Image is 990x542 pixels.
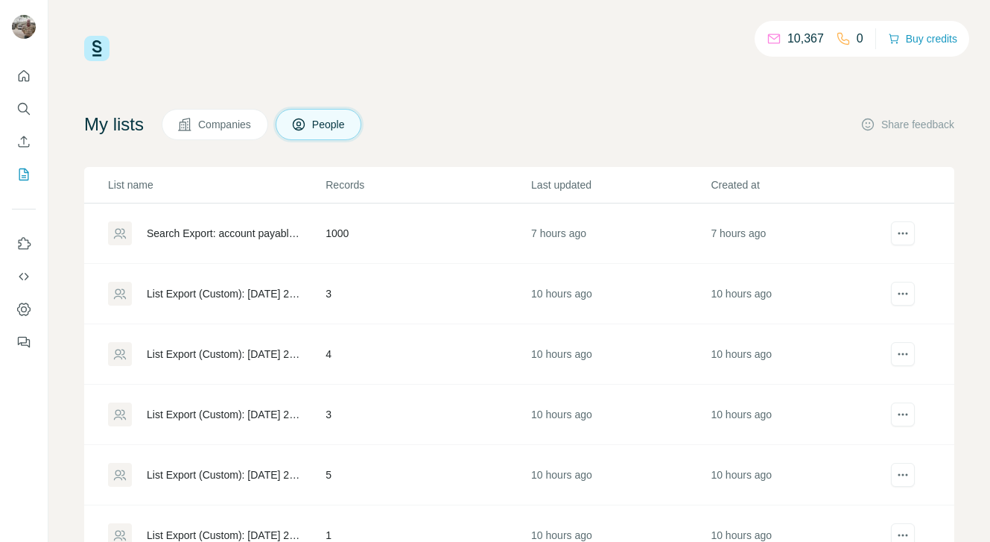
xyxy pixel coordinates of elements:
[325,204,530,264] td: 1000
[147,347,300,362] div: List Export (Custom): [DATE] 23:40
[84,113,144,136] h4: My lists
[12,63,36,89] button: Quick start
[888,28,957,49] button: Buy credits
[12,329,36,356] button: Feedback
[325,445,530,505] td: 5
[12,95,36,122] button: Search
[530,385,710,445] td: 10 hours ago
[147,226,300,241] div: Search Export: account payable, Account Manager, Account Specialist, Senior Account Manager, [GEO...
[530,204,710,264] td: 7 hours ago
[710,445,889,505] td: 10 hours ago
[12,263,36,290] button: Use Surfe API
[108,177,324,192] p: List name
[891,282,915,306] button: actions
[711,177,889,192] p: Created at
[787,30,824,48] p: 10,367
[710,204,889,264] td: 7 hours ago
[12,161,36,188] button: My lists
[147,467,300,482] div: List Export (Custom): [DATE] 23:38
[710,385,889,445] td: 10 hours ago
[198,117,253,132] span: Companies
[857,30,863,48] p: 0
[530,264,710,324] td: 10 hours ago
[325,385,530,445] td: 3
[531,177,709,192] p: Last updated
[325,324,530,385] td: 4
[325,264,530,324] td: 3
[147,407,300,422] div: List Export (Custom): [DATE] 23:39
[891,403,915,426] button: actions
[12,230,36,257] button: Use Surfe on LinkedIn
[12,128,36,155] button: Enrich CSV
[12,15,36,39] img: Avatar
[710,324,889,385] td: 10 hours ago
[530,445,710,505] td: 10 hours ago
[891,342,915,366] button: actions
[710,264,889,324] td: 10 hours ago
[326,177,530,192] p: Records
[12,296,36,323] button: Dashboard
[312,117,346,132] span: People
[147,286,300,301] div: List Export (Custom): [DATE] 23:40
[530,324,710,385] td: 10 hours ago
[891,463,915,487] button: actions
[860,117,954,132] button: Share feedback
[891,221,915,245] button: actions
[84,36,110,61] img: Surfe Logo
